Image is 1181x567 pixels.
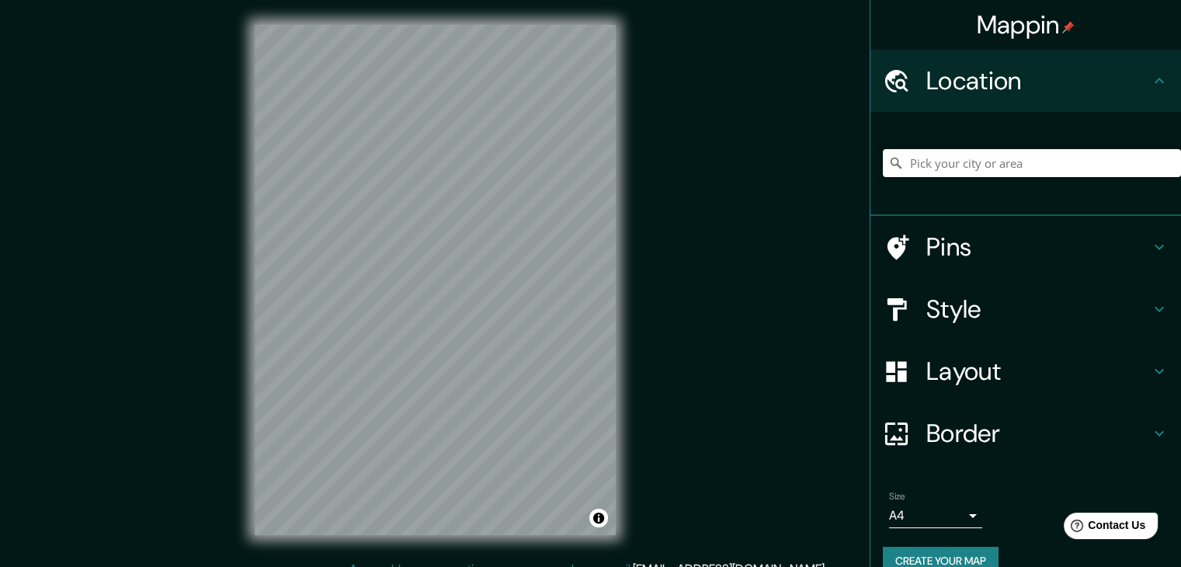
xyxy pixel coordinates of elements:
h4: Layout [926,356,1150,387]
button: Toggle attribution [589,509,608,527]
label: Size [889,490,905,503]
div: Border [870,402,1181,464]
input: Pick your city or area [883,149,1181,177]
div: Pins [870,216,1181,278]
div: Layout [870,340,1181,402]
iframe: Help widget launcher [1043,506,1164,550]
h4: Mappin [977,9,1075,40]
h4: Border [926,418,1150,449]
img: pin-icon.png [1062,21,1075,33]
h4: Style [926,294,1150,325]
div: A4 [889,503,982,528]
h4: Location [926,65,1150,96]
div: Location [870,50,1181,112]
div: Style [870,278,1181,340]
canvas: Map [255,25,616,535]
h4: Pins [926,231,1150,263]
